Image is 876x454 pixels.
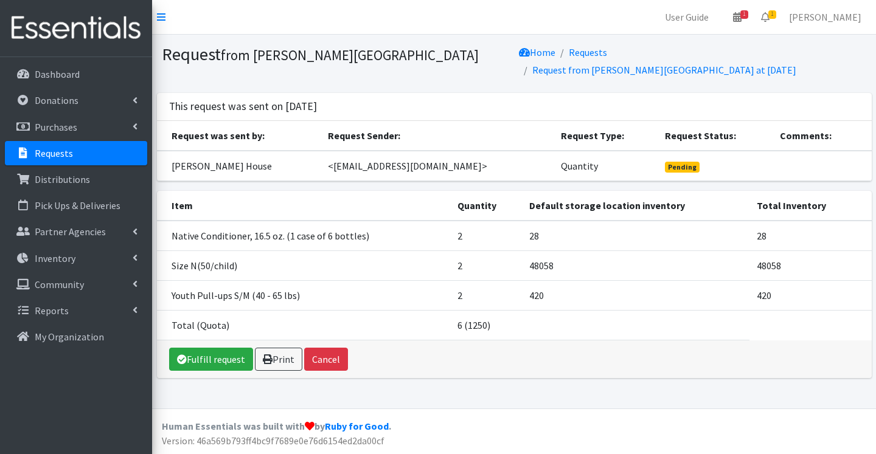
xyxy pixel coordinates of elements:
p: Partner Agencies [35,225,106,238]
td: 2 [450,221,522,251]
span: 1 [768,10,776,19]
a: Distributions [5,167,147,191]
td: 48058 [749,250,872,280]
button: Cancel [304,348,348,371]
h1: Request [162,44,510,65]
a: Request from [PERSON_NAME][GEOGRAPHIC_DATA] at [DATE] [532,64,796,76]
td: 420 [749,280,872,310]
td: [PERSON_NAME] House [157,151,321,181]
a: User Guide [655,5,718,29]
a: [PERSON_NAME] [779,5,871,29]
a: Reports [5,298,147,323]
td: 420 [522,280,749,310]
a: Requests [5,141,147,165]
img: HumanEssentials [5,8,147,49]
td: Quantity [554,151,658,181]
th: Request Sender: [321,121,554,151]
td: Youth Pull-ups S/M (40 - 65 lbs) [157,280,451,310]
p: Inventory [35,252,75,264]
a: Community [5,272,147,297]
p: Pick Ups & Deliveries [35,199,120,212]
p: Reports [35,304,69,317]
a: Fulfill request [169,348,253,371]
td: Size N(50/child) [157,250,451,280]
td: 6 (1250) [450,310,522,340]
a: Inventory [5,246,147,270]
td: 2 [450,280,522,310]
td: Total (Quota) [157,310,451,340]
td: 28 [522,221,749,251]
p: Purchases [35,121,77,133]
th: Total Inventory [749,191,872,221]
p: Distributions [35,173,90,185]
span: Version: 46a569b793ff4bc9f7689e0e76d6154ed2da00cf [162,435,384,447]
a: Home [519,46,555,58]
th: Request was sent by: [157,121,321,151]
td: 28 [749,221,872,251]
th: Request Status: [658,121,773,151]
a: Ruby for Good [325,420,389,432]
td: <[EMAIL_ADDRESS][DOMAIN_NAME]> [321,151,554,181]
a: My Organization [5,325,147,349]
td: Native Conditioner, 16.5 oz. (1 case of 6 bottles) [157,221,451,251]
th: Quantity [450,191,522,221]
small: from [PERSON_NAME][GEOGRAPHIC_DATA] [221,46,479,64]
p: Dashboard [35,68,80,80]
a: Dashboard [5,62,147,86]
strong: Human Essentials was built with by . [162,420,391,432]
a: Print [255,348,302,371]
th: Request Type: [554,121,658,151]
p: Donations [35,94,78,106]
th: Item [157,191,451,221]
a: Donations [5,88,147,112]
span: 1 [740,10,748,19]
a: Partner Agencies [5,219,147,244]
td: 2 [450,250,522,280]
p: Requests [35,147,73,159]
th: Default storage location inventory [522,191,749,221]
a: 1 [723,5,751,29]
a: Requests [569,46,607,58]
h3: This request was sent on [DATE] [169,100,317,113]
p: Community [35,278,84,291]
td: 48058 [522,250,749,280]
a: 1 [751,5,779,29]
a: Pick Ups & Deliveries [5,193,147,218]
a: Purchases [5,115,147,139]
th: Comments: [773,121,871,151]
p: My Organization [35,331,104,343]
span: Pending [665,162,700,173]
